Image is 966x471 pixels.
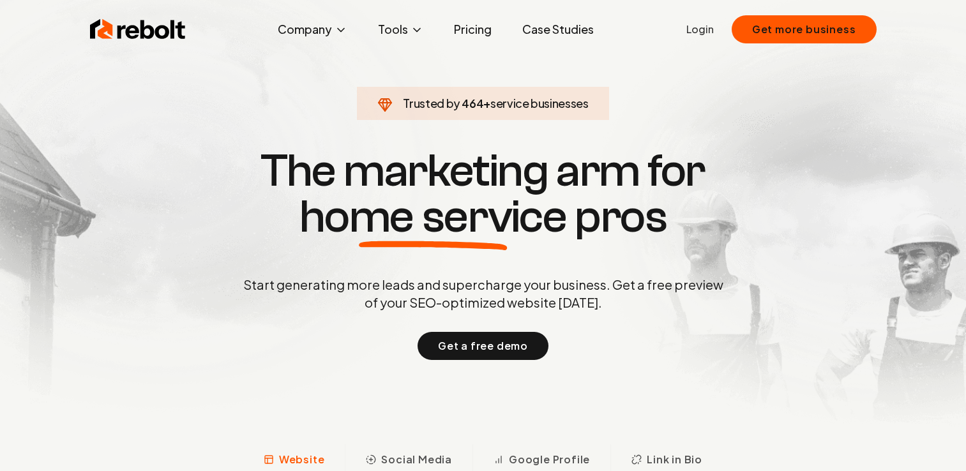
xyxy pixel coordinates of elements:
span: + [483,96,490,110]
button: Get a free demo [418,332,548,360]
img: Rebolt Logo [90,17,186,42]
a: Login [686,22,714,37]
span: home service [299,194,567,240]
span: service businesses [490,96,589,110]
span: Social Media [381,452,452,467]
a: Pricing [444,17,502,42]
a: Case Studies [512,17,604,42]
button: Company [268,17,358,42]
button: Tools [368,17,434,42]
p: Start generating more leads and supercharge your business. Get a free preview of your SEO-optimiz... [241,276,726,311]
h1: The marketing arm for pros [177,148,790,240]
span: Website [279,452,325,467]
span: Link in Bio [647,452,702,467]
span: Google Profile [509,452,590,467]
button: Get more business [732,15,877,43]
span: 464 [462,94,483,112]
span: Trusted by [403,96,460,110]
